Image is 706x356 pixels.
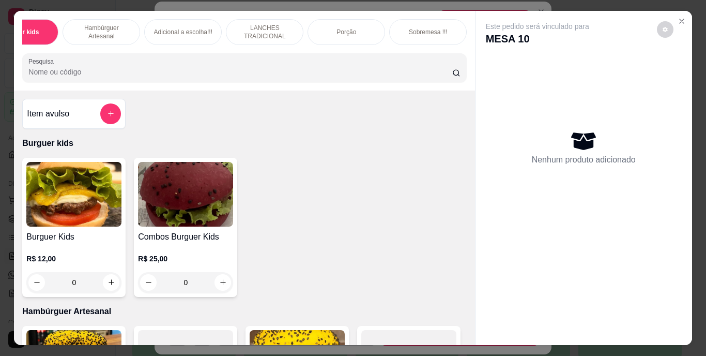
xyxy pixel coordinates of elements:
p: LANCHES TRADICIONAL [235,24,295,40]
p: Sobremesa !!! [409,28,448,36]
p: Adicional a escolha!!! [154,28,212,36]
p: Este pedido será vinculado para [486,21,589,32]
p: R$ 12,00 [26,254,121,264]
input: Pesquisa [28,67,452,77]
h4: Burguer Kids [26,231,121,243]
p: R$ 25,00 [138,254,233,264]
p: Nenhum produto adicionado [532,154,636,166]
label: Pesquisa [28,57,57,66]
button: Close [673,13,690,29]
p: Porção [336,28,356,36]
button: increase-product-quantity [214,274,231,291]
p: Hambúrguer Artesanal [71,24,131,40]
button: decrease-product-quantity [28,274,45,291]
h4: Item avulso [27,108,69,120]
button: decrease-product-quantity [657,21,673,38]
p: Hambúrguer Artesanal [22,305,466,318]
p: Burguer kids [22,137,466,150]
button: decrease-product-quantity [140,274,157,291]
button: increase-product-quantity [103,274,119,291]
h4: Combos Burguer Kids [138,231,233,243]
p: MESA 10 [486,32,589,46]
img: product-image [26,162,121,227]
img: product-image [138,162,233,227]
button: add-separate-item [100,103,121,124]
